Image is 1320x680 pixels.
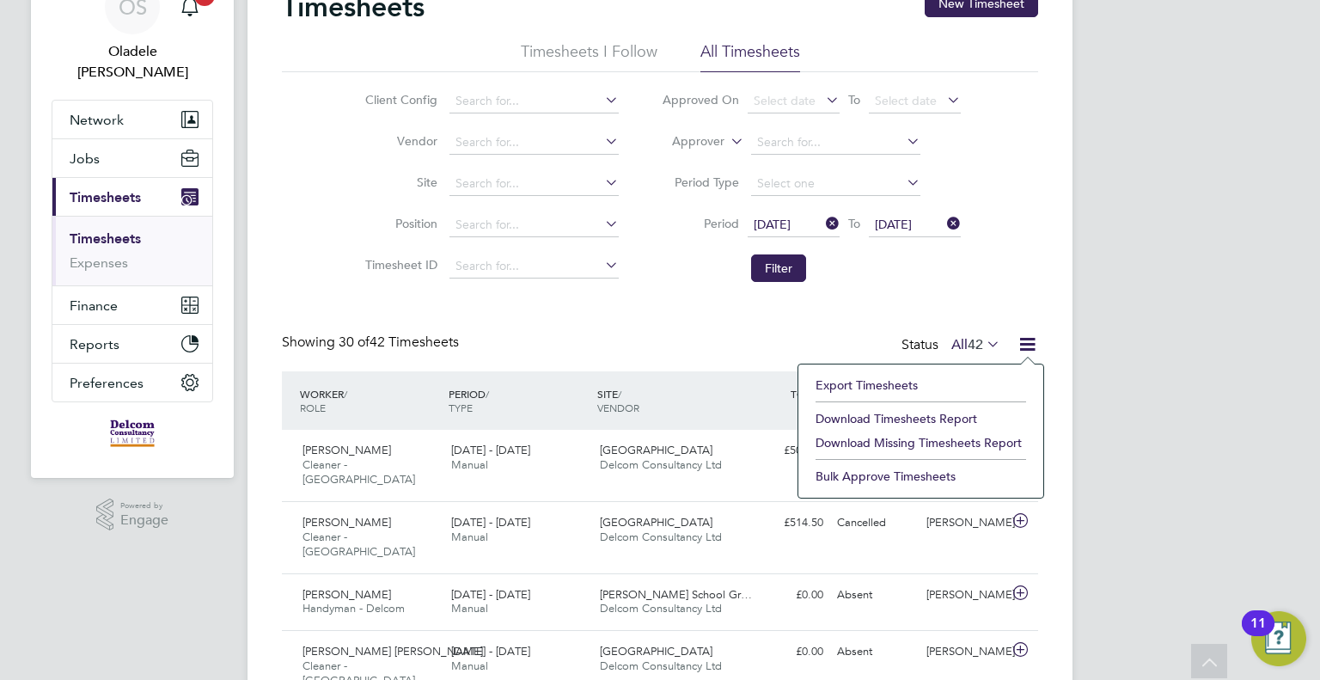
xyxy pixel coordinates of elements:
[662,216,739,231] label: Period
[618,387,621,401] span: /
[451,530,488,544] span: Manual
[451,515,530,530] span: [DATE] - [DATE]
[52,101,212,138] button: Network
[52,286,212,324] button: Finance
[302,530,415,559] span: Cleaner - [GEOGRAPHIC_DATA]
[662,92,739,107] label: Approved On
[600,443,712,457] span: [GEOGRAPHIC_DATA]
[451,659,488,673] span: Manual
[600,457,722,472] span: Delcom Consultancy Ltd
[807,464,1035,488] li: Bulk Approve Timesheets
[52,41,213,83] span: Oladele Peter Shosanya
[70,336,119,352] span: Reports
[302,515,391,530] span: [PERSON_NAME]
[451,644,530,659] span: [DATE] - [DATE]
[360,257,437,273] label: Timesheet ID
[920,638,1009,666] div: [PERSON_NAME]
[302,443,391,457] span: [PERSON_NAME]
[593,378,742,423] div: SITE
[451,443,530,457] span: [DATE] - [DATE]
[600,644,712,659] span: [GEOGRAPHIC_DATA]
[444,378,593,423] div: PERIOD
[843,89,865,111] span: To
[96,499,169,531] a: Powered byEngage
[521,41,657,72] li: Timesheets I Follow
[875,217,912,232] span: [DATE]
[920,581,1009,610] div: [PERSON_NAME]
[807,373,1035,397] li: Export Timesheets
[968,336,983,353] span: 42
[754,217,791,232] span: [DATE]
[120,499,168,513] span: Powered by
[901,334,1004,358] div: Status
[52,216,212,285] div: Timesheets
[830,581,920,610] div: Absent
[449,172,619,196] input: Search for...
[600,515,712,530] span: [GEOGRAPHIC_DATA]
[302,587,391,602] span: [PERSON_NAME]
[282,334,462,352] div: Showing
[449,401,473,414] span: TYPE
[875,93,937,108] span: Select date
[449,254,619,279] input: Search for...
[70,189,141,205] span: Timesheets
[807,431,1035,455] li: Download Missing Timesheets Report
[70,112,124,128] span: Network
[451,601,488,616] span: Manual
[791,387,822,401] span: TOTAL
[360,175,437,190] label: Site
[339,334,370,351] span: 30 of
[52,364,212,401] button: Preferences
[52,139,212,177] button: Jobs
[600,587,752,602] span: [PERSON_NAME] School Gr…
[741,638,830,666] div: £0.00
[843,212,865,235] span: To
[600,659,722,673] span: Delcom Consultancy Ltd
[52,178,212,216] button: Timesheets
[700,41,800,72] li: All Timesheets
[1251,611,1306,666] button: Open Resource Center, 11 new notifications
[751,254,806,282] button: Filter
[751,131,920,155] input: Search for...
[449,89,619,113] input: Search for...
[52,325,212,363] button: Reports
[830,509,920,537] div: Cancelled
[360,92,437,107] label: Client Config
[807,407,1035,431] li: Download Timesheets Report
[449,131,619,155] input: Search for...
[741,509,830,537] div: £514.50
[70,150,100,167] span: Jobs
[360,216,437,231] label: Position
[70,230,141,247] a: Timesheets
[300,401,326,414] span: ROLE
[754,93,816,108] span: Select date
[110,420,156,447] img: delcomconsultancyltd-logo-retina.png
[486,387,489,401] span: /
[302,644,483,659] span: [PERSON_NAME] [PERSON_NAME]
[830,638,920,666] div: Absent
[70,254,128,271] a: Expenses
[339,334,459,351] span: 42 Timesheets
[302,601,405,616] span: Handyman - Delcom
[662,175,739,190] label: Period Type
[449,213,619,237] input: Search for...
[70,375,144,391] span: Preferences
[741,581,830,610] div: £0.00
[360,133,437,149] label: Vendor
[951,336,1000,353] label: All
[600,530,722,544] span: Delcom Consultancy Ltd
[741,437,830,465] div: £500.40
[920,509,1009,537] div: [PERSON_NAME]
[1250,623,1266,646] div: 11
[52,420,213,447] a: Go to home page
[302,457,415,487] span: Cleaner - [GEOGRAPHIC_DATA]
[296,378,444,423] div: WORKER
[751,172,920,196] input: Select one
[451,457,488,472] span: Manual
[70,297,118,314] span: Finance
[451,587,530,602] span: [DATE] - [DATE]
[120,513,168,528] span: Engage
[647,133,724,150] label: Approver
[344,387,347,401] span: /
[597,401,639,414] span: VENDOR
